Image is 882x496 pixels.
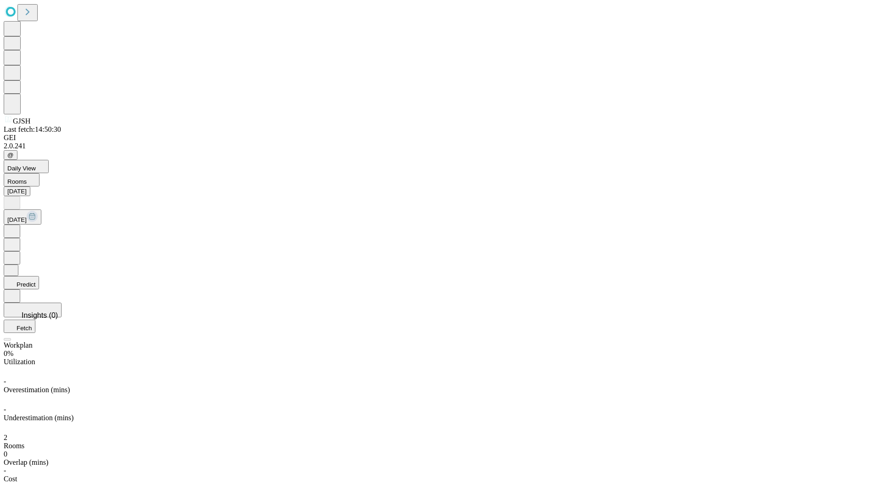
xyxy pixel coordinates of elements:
[7,216,27,223] span: [DATE]
[4,125,61,133] span: Last fetch: 14:50:30
[4,186,30,196] button: [DATE]
[4,450,7,458] span: 0
[4,150,17,160] button: @
[4,320,35,333] button: Fetch
[4,414,73,422] span: Underestimation (mins)
[4,134,878,142] div: GEI
[4,341,33,349] span: Workplan
[4,475,17,483] span: Cost
[4,434,7,441] span: 2
[4,458,48,466] span: Overlap (mins)
[4,160,49,173] button: Daily View
[4,303,62,317] button: Insights (0)
[4,142,878,150] div: 2.0.241
[4,276,39,289] button: Predict
[7,152,14,158] span: @
[4,386,70,394] span: Overestimation (mins)
[4,378,6,385] span: -
[22,311,58,319] span: Insights (0)
[4,173,40,186] button: Rooms
[4,209,41,225] button: [DATE]
[13,117,30,125] span: GJSH
[4,467,6,474] span: -
[4,406,6,413] span: -
[7,165,36,172] span: Daily View
[4,349,13,357] span: 0%
[4,442,24,450] span: Rooms
[7,178,27,185] span: Rooms
[4,358,35,366] span: Utilization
